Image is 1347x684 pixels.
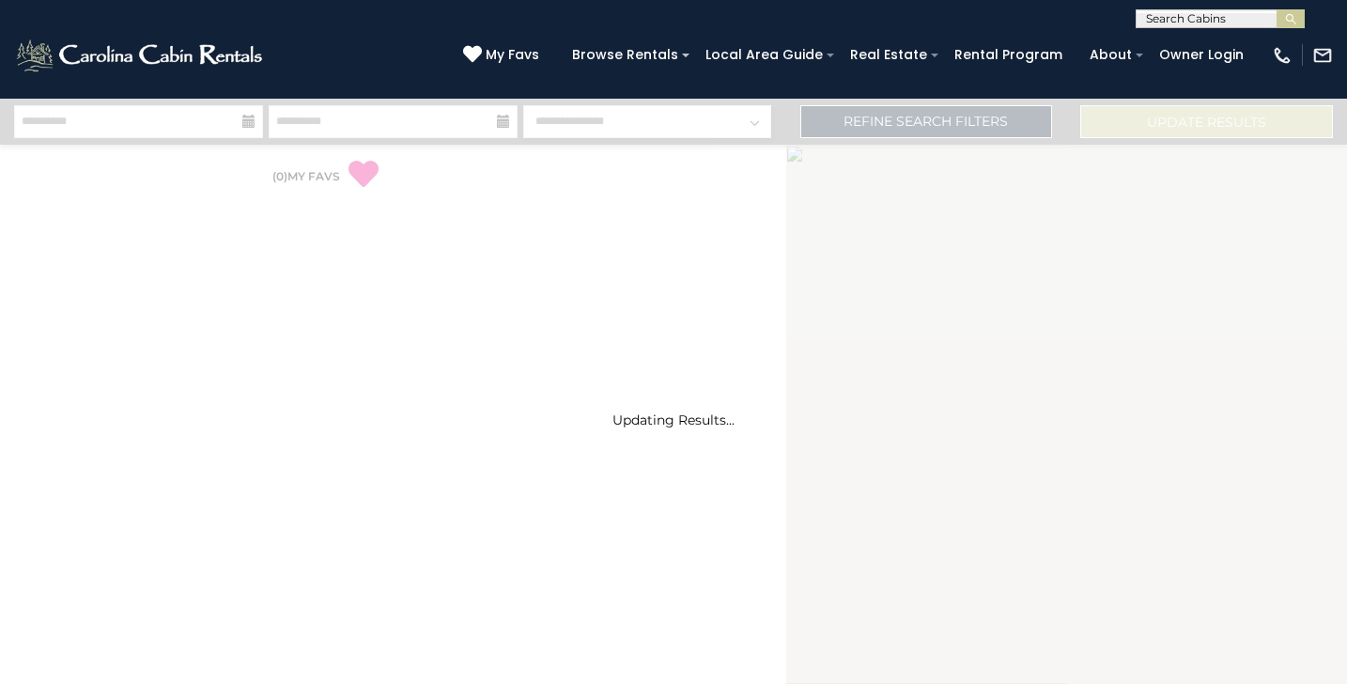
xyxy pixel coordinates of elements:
a: Local Area Guide [696,40,832,70]
a: Real Estate [841,40,937,70]
span: My Favs [486,45,539,65]
a: My Favs [463,45,544,66]
a: Owner Login [1150,40,1253,70]
a: About [1080,40,1141,70]
img: phone-regular-white.png [1272,45,1293,66]
img: White-1-2.png [14,37,268,74]
img: mail-regular-white.png [1312,45,1333,66]
a: Browse Rentals [563,40,688,70]
a: Rental Program [945,40,1072,70]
